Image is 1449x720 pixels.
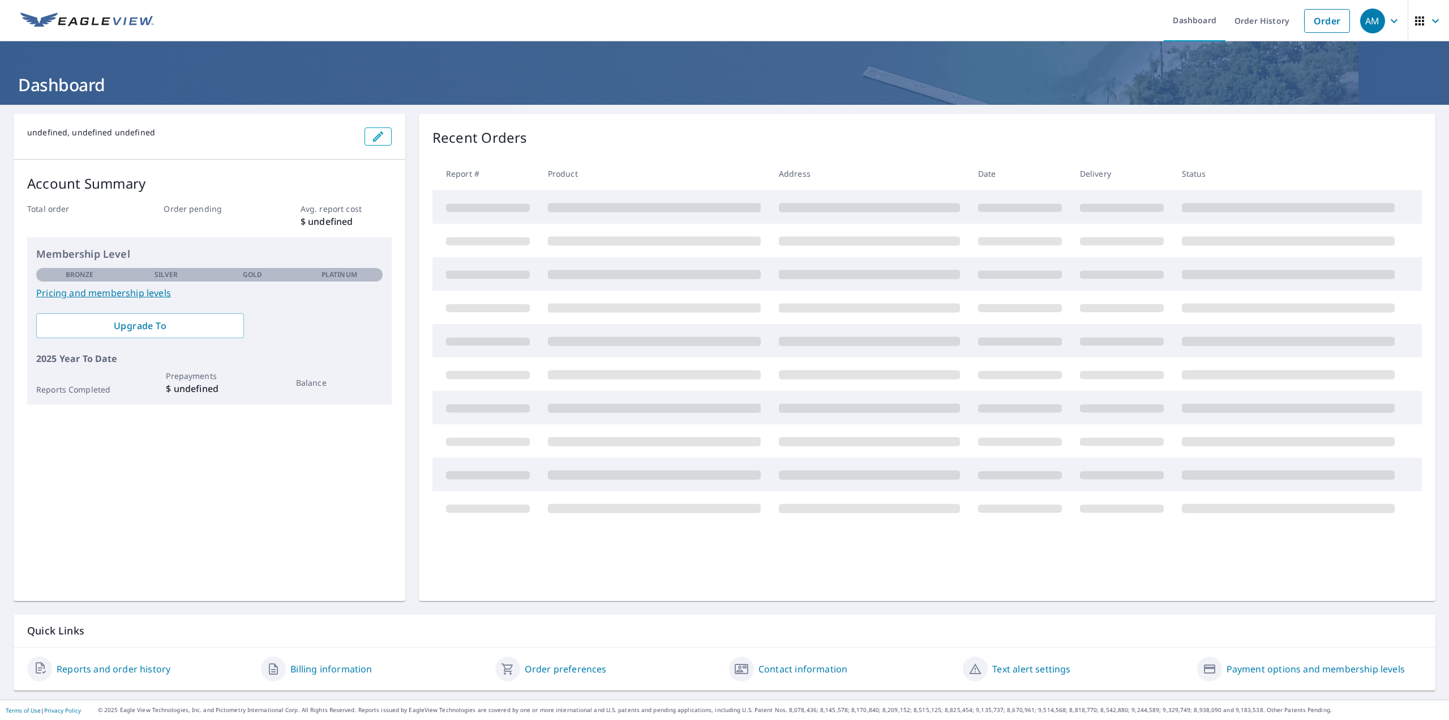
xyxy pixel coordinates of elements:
th: Report # [432,157,539,190]
p: Membership Level [36,246,383,262]
a: Privacy Policy [44,706,81,714]
a: Contact information [758,662,847,676]
p: | [6,707,81,714]
p: Avg. report cost [301,203,392,215]
span: Upgrade To [45,319,235,332]
p: Bronze [66,270,94,280]
p: 2025 Year To Date [36,352,383,365]
p: Prepayments [166,370,252,382]
a: Order [1304,9,1350,33]
th: Product [539,157,770,190]
a: Pricing and membership levels [36,286,383,300]
p: Account Summary [27,173,392,194]
p: Order pending [164,203,255,215]
p: Recent Orders [432,127,528,148]
a: Payment options and membership levels [1227,662,1405,676]
p: Balance [296,377,383,389]
img: EV Logo [20,12,154,29]
th: Status [1173,157,1404,190]
th: Address [770,157,969,190]
th: Delivery [1071,157,1173,190]
h1: Dashboard [14,73,1435,96]
a: Order preferences [525,662,607,676]
p: Total order [27,203,118,215]
th: Date [969,157,1071,190]
a: Text alert settings [992,662,1070,676]
a: Reports and order history [57,662,170,676]
p: © 2025 Eagle View Technologies, Inc. and Pictometry International Corp. All Rights Reserved. Repo... [98,706,1443,714]
p: Quick Links [27,624,1422,638]
a: Terms of Use [6,706,41,714]
p: Silver [155,270,178,280]
p: $ undefined [166,382,252,395]
p: Gold [243,270,262,280]
p: Reports Completed [36,384,123,395]
p: $ undefined [301,215,392,228]
a: Billing information [290,662,372,676]
p: Platinum [321,270,357,280]
p: undefined, undefined undefined [27,127,355,138]
div: AM [1360,8,1385,33]
a: Upgrade To [36,313,244,338]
